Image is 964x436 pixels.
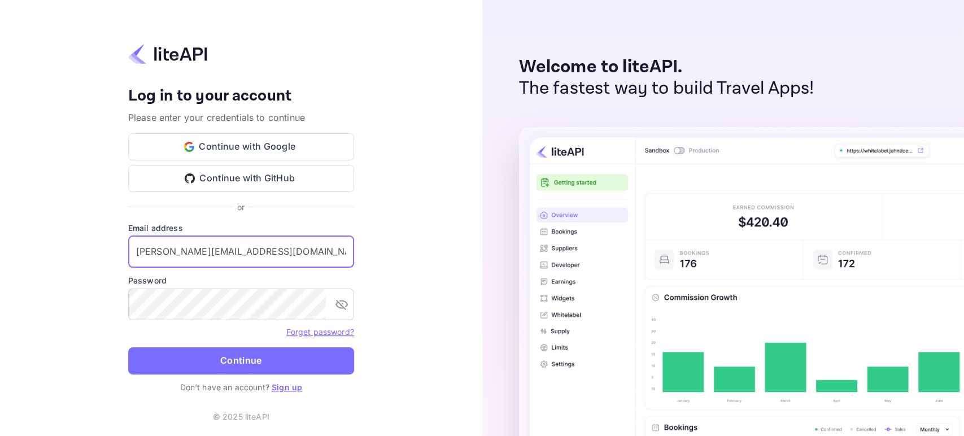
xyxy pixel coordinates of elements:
[286,327,354,337] a: Forget password?
[128,111,354,124] p: Please enter your credentials to continue
[128,222,354,234] label: Email address
[519,78,814,99] p: The fastest way to build Travel Apps!
[272,382,302,392] a: Sign up
[128,86,354,106] h4: Log in to your account
[128,133,354,160] button: Continue with Google
[330,293,353,316] button: toggle password visibility
[128,274,354,286] label: Password
[128,236,354,268] input: Enter your email address
[286,326,354,337] a: Forget password?
[213,411,269,422] p: © 2025 liteAPI
[128,347,354,374] button: Continue
[237,201,245,213] p: or
[128,381,354,393] p: Don't have an account?
[128,43,207,65] img: liteapi
[519,56,814,78] p: Welcome to liteAPI.
[128,165,354,192] button: Continue with GitHub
